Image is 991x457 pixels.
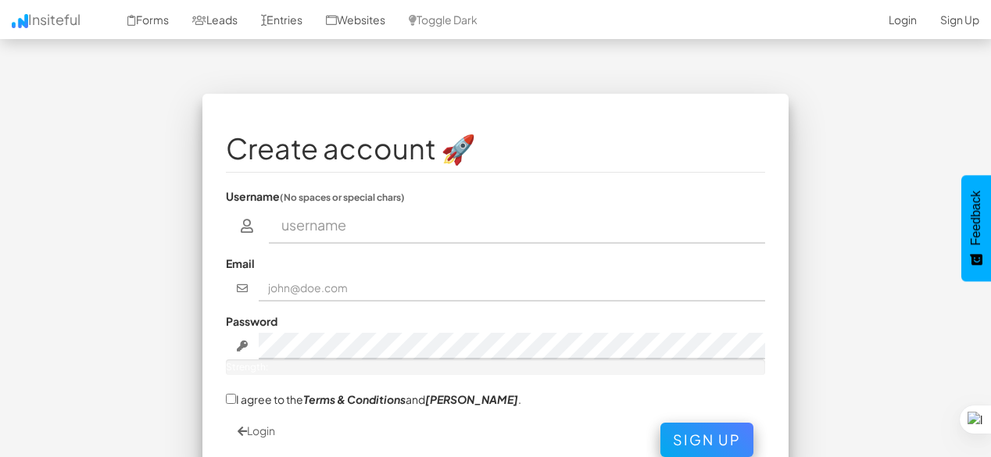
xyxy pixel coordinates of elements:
a: Login [238,423,275,437]
input: john@doe.com [259,275,766,302]
label: Password [226,313,277,329]
label: Email [226,255,255,271]
a: Terms & Conditions [303,392,406,406]
small: (No spaces or special chars) [280,191,405,203]
span: Feedback [969,191,983,245]
h1: Create account 🚀 [226,133,765,164]
img: icon.png [12,14,28,28]
button: Sign Up [660,423,753,457]
input: username [269,208,766,244]
label: Username [226,188,405,204]
button: Feedback - Show survey [961,175,991,281]
input: I agree to theTerms & Conditionsand[PERSON_NAME]. [226,394,236,404]
label: I agree to the and . [226,391,521,407]
a: [PERSON_NAME] [425,392,518,406]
